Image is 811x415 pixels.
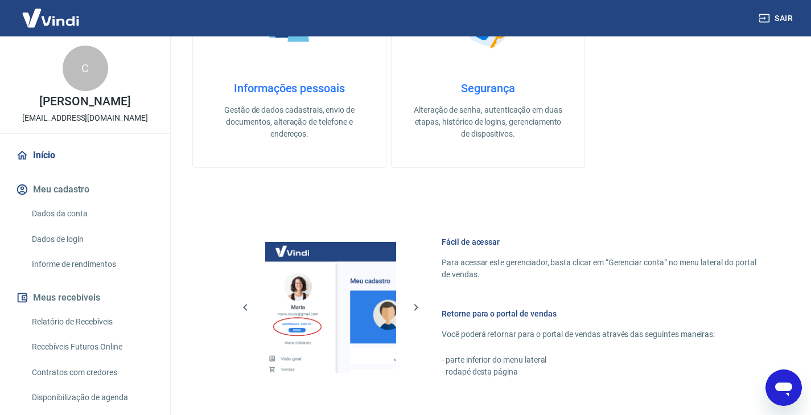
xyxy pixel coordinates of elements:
p: Para acessar este gerenciador, basta clicar em “Gerenciar conta” no menu lateral do portal de ven... [442,257,756,281]
p: - parte inferior do menu lateral [442,354,756,366]
a: Início [14,143,157,168]
button: Meus recebíveis [14,285,157,310]
a: Contratos com credores [27,361,157,384]
h6: Retorne para o portal de vendas [442,308,756,319]
p: Alteração de senha, autenticação em duas etapas, histórico de logins, gerenciamento de dispositivos. [410,104,566,140]
img: Imagem da dashboard mostrando o botão de gerenciar conta na sidebar no lado esquerdo [265,242,396,373]
iframe: Botão para abrir a janela de mensagens [765,369,802,406]
h4: Informações pessoais [211,81,368,95]
p: - rodapé desta página [442,366,756,378]
div: C [63,46,108,91]
a: Relatório de Recebíveis [27,310,157,334]
p: Gestão de dados cadastrais, envio de documentos, alteração de telefone e endereços. [211,104,368,140]
button: Sair [756,8,797,29]
h6: Fácil de acessar [442,236,756,248]
p: [EMAIL_ADDRESS][DOMAIN_NAME] [22,112,148,124]
button: Meu cadastro [14,177,157,202]
h4: Segurança [410,81,566,95]
a: Dados da conta [27,202,157,225]
a: Disponibilização de agenda [27,386,157,409]
p: Você poderá retornar para o portal de vendas através das seguintes maneiras: [442,328,756,340]
a: Recebíveis Futuros Online [27,335,157,359]
a: Dados de login [27,228,157,251]
p: [PERSON_NAME] [39,96,130,108]
a: Informe de rendimentos [27,253,157,276]
img: Vindi [14,1,88,35]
